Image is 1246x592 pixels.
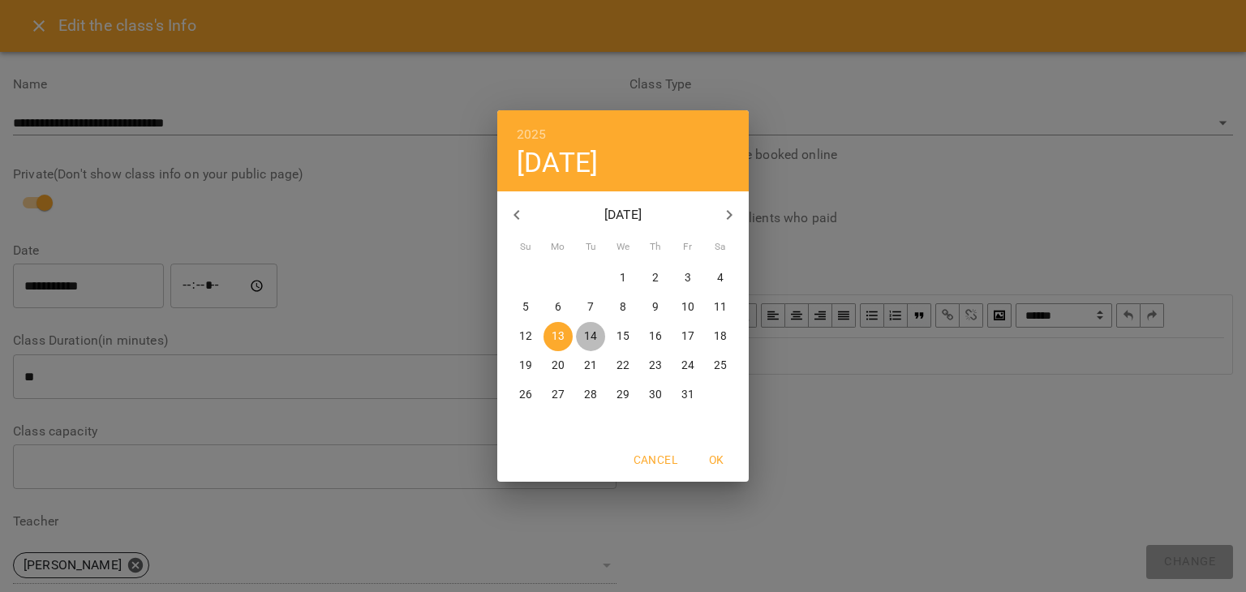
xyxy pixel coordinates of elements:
p: 24 [681,358,694,374]
button: 21 [576,351,605,380]
button: 4 [706,264,735,293]
button: 24 [673,351,702,380]
button: [DATE] [517,146,598,179]
p: 6 [555,299,561,315]
button: 23 [641,351,670,380]
button: 9 [641,293,670,322]
button: 31 [673,380,702,410]
button: 16 [641,322,670,351]
button: 25 [706,351,735,380]
p: 18 [714,328,727,345]
button: 28 [576,380,605,410]
p: 16 [649,328,662,345]
button: 13 [544,322,573,351]
p: 27 [552,387,565,403]
span: Cancel [634,450,677,470]
p: 11 [714,299,727,315]
span: Th [641,239,670,255]
button: 6 [544,293,573,322]
p: 17 [681,328,694,345]
p: 2 [652,270,659,286]
p: 10 [681,299,694,315]
p: 25 [714,358,727,374]
p: 19 [519,358,532,374]
button: 11 [706,293,735,322]
span: We [608,239,638,255]
p: 4 [717,270,724,286]
span: Fr [673,239,702,255]
p: 8 [620,299,626,315]
span: Sa [706,239,735,255]
button: 27 [544,380,573,410]
button: 1 [608,264,638,293]
button: 26 [511,380,540,410]
p: 28 [584,387,597,403]
button: OK [690,445,742,474]
button: 10 [673,293,702,322]
span: Mo [544,239,573,255]
p: 7 [587,299,594,315]
button: 8 [608,293,638,322]
button: 2025 [517,123,547,146]
p: 15 [617,328,629,345]
span: Su [511,239,540,255]
p: 20 [552,358,565,374]
p: 30 [649,387,662,403]
span: Tu [576,239,605,255]
p: 1 [620,270,626,286]
p: 31 [681,387,694,403]
button: 20 [544,351,573,380]
button: Cancel [627,445,684,474]
button: 30 [641,380,670,410]
p: 26 [519,387,532,403]
p: 5 [522,299,529,315]
p: 9 [652,299,659,315]
p: 13 [552,328,565,345]
p: [DATE] [536,205,711,225]
button: 19 [511,351,540,380]
button: 12 [511,322,540,351]
button: 5 [511,293,540,322]
p: 12 [519,328,532,345]
button: 7 [576,293,605,322]
button: 17 [673,322,702,351]
button: 18 [706,322,735,351]
button: 2 [641,264,670,293]
p: 3 [685,270,691,286]
p: 14 [584,328,597,345]
p: 22 [617,358,629,374]
button: 22 [608,351,638,380]
button: 29 [608,380,638,410]
button: 15 [608,322,638,351]
p: 29 [617,387,629,403]
button: 3 [673,264,702,293]
button: 14 [576,322,605,351]
p: 21 [584,358,597,374]
span: OK [697,450,736,470]
p: 23 [649,358,662,374]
